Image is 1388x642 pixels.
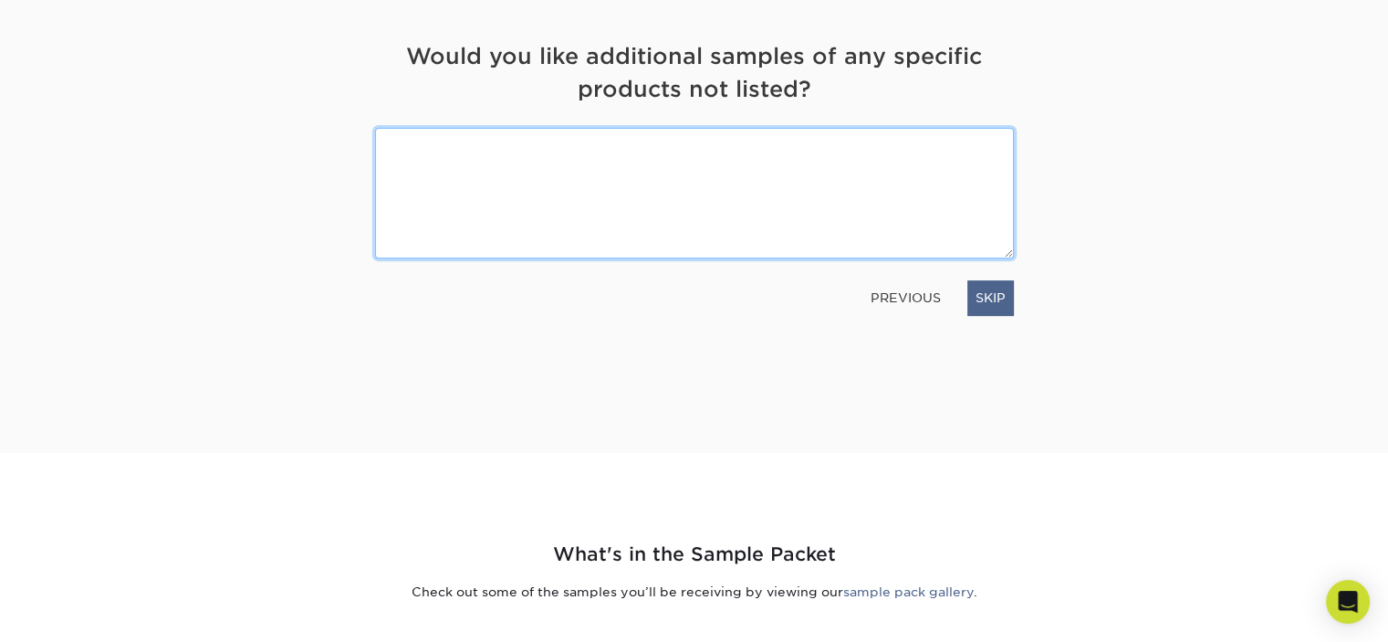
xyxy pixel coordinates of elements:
p: Check out some of the samples you’ll be receiving by viewing our . [161,583,1228,601]
a: sample pack gallery [843,584,974,599]
h2: What's in the Sample Packet [161,541,1228,569]
div: Open Intercom Messenger [1326,580,1370,624]
a: SKIP [967,280,1014,315]
h4: Would you like additional samples of any specific products not listed? [375,40,1014,106]
a: PREVIOUS [863,283,948,312]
